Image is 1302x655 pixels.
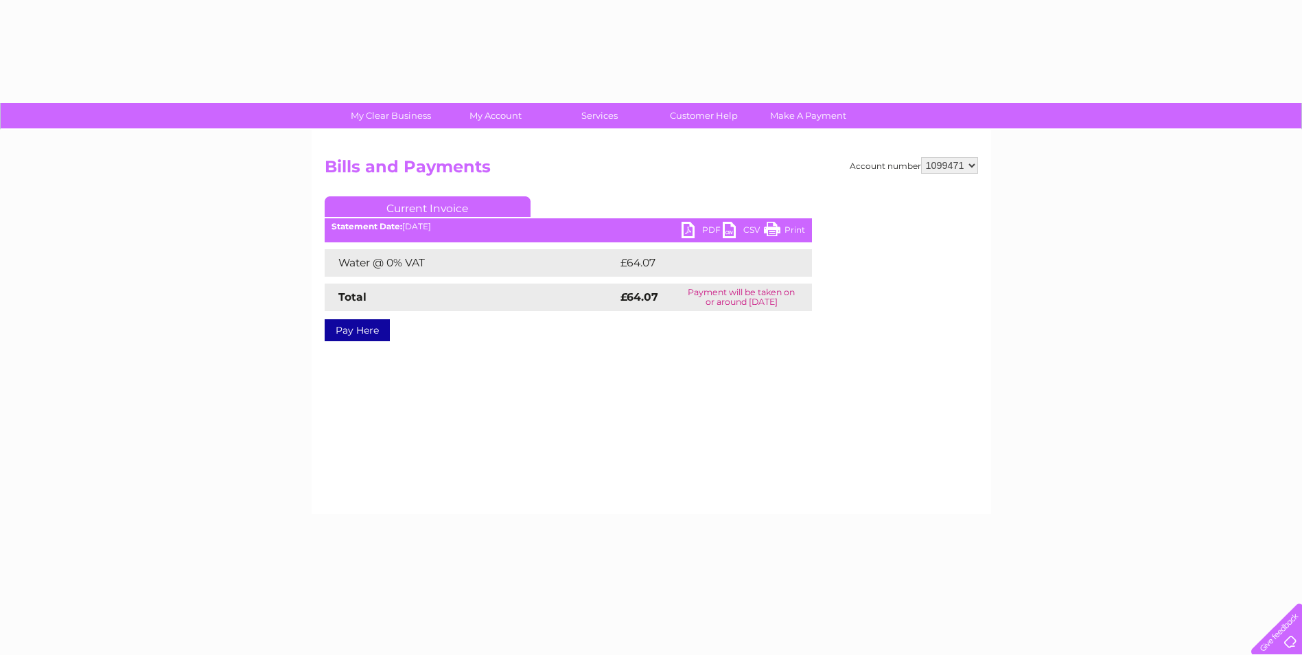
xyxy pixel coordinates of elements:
[338,290,367,303] strong: Total
[334,103,447,128] a: My Clear Business
[764,222,805,242] a: Print
[682,222,723,242] a: PDF
[752,103,865,128] a: Make A Payment
[325,222,812,231] div: [DATE]
[543,103,656,128] a: Services
[671,284,811,311] td: Payment will be taken on or around [DATE]
[850,157,978,174] div: Account number
[325,319,390,341] a: Pay Here
[617,249,784,277] td: £64.07
[723,222,764,242] a: CSV
[325,157,978,183] h2: Bills and Payments
[620,290,658,303] strong: £64.07
[647,103,760,128] a: Customer Help
[332,221,402,231] b: Statement Date:
[439,103,552,128] a: My Account
[325,196,531,217] a: Current Invoice
[325,249,617,277] td: Water @ 0% VAT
